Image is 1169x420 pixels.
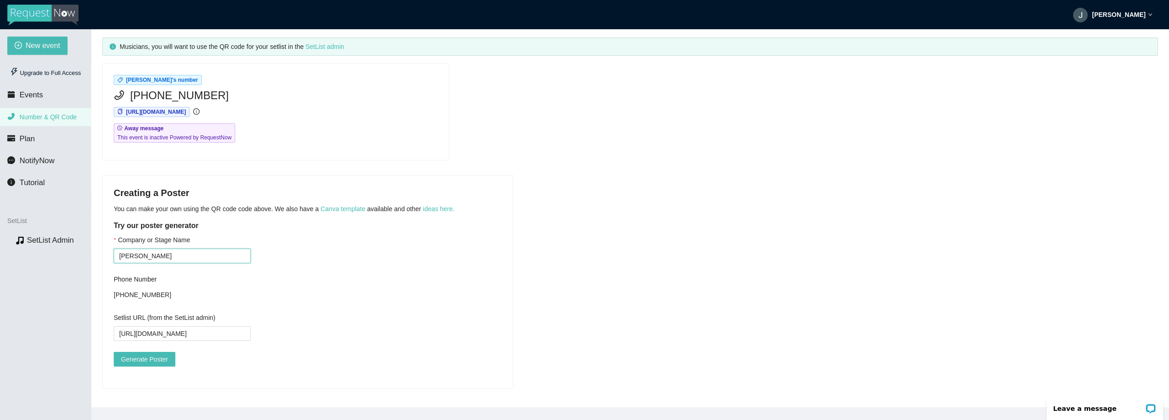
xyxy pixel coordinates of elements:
[7,134,15,142] span: credit-card
[117,125,123,131] span: field-time
[7,5,79,26] img: RequestNow
[423,205,454,213] a: ideas here.
[114,235,190,245] label: Company or Stage Name
[7,90,15,98] span: calendar
[130,87,229,104] span: [PHONE_NUMBER]
[114,90,125,101] span: phone
[120,42,1151,52] div: Musicians, you will want to use the QR code for your setlist in the
[114,274,251,284] div: Phone Number
[20,178,45,187] span: Tutorial
[126,109,186,115] span: [URL][DOMAIN_NAME]
[15,42,22,50] span: plus-circle
[114,186,502,199] h4: Creating a Poster
[321,205,365,213] a: Canva template
[20,134,35,143] span: Plan
[26,40,60,51] span: New event
[117,133,232,142] span: This event is inactive Powered by RequestNow
[7,112,15,120] span: phone
[124,125,163,132] b: Away message
[117,77,123,83] span: tag
[121,354,168,364] span: Generate Poster
[193,108,200,115] span: info-circle
[1073,8,1088,22] img: ACg8ocIhu6XlY3ywYf2OdkpkBS9L_n1A6-BCx1cN_JdWc6kgPIn4Yg=s96-c
[1092,11,1146,18] strong: [PERSON_NAME]
[114,204,502,214] p: You can make your own using the QR code code above. We also have a available and other
[114,352,175,367] button: Generate Poster
[1148,12,1153,17] span: down
[7,156,15,164] span: message
[27,236,74,245] a: SetList Admin
[10,68,18,76] span: thunderbolt
[114,288,251,302] div: [PHONE_NUMBER]
[1041,391,1169,420] iframe: LiveChat chat widget
[7,37,68,55] button: plus-circleNew event
[114,313,216,323] label: Setlist URL (from the SetList admin)
[114,249,251,263] input: Company or Stage Name
[110,43,116,50] span: info-circle
[305,43,344,50] a: SetList admin
[20,156,54,165] span: NotifyNow
[7,64,84,82] div: Upgrade to Full Access
[20,113,77,121] span: Number & QR Code
[117,109,123,114] span: copy
[114,326,251,341] input: Setlist URL (from the SetList admin)
[114,220,502,231] h5: Try our poster generator
[126,77,198,83] span: [PERSON_NAME]'s number
[7,178,15,186] span: info-circle
[20,90,43,99] span: Events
